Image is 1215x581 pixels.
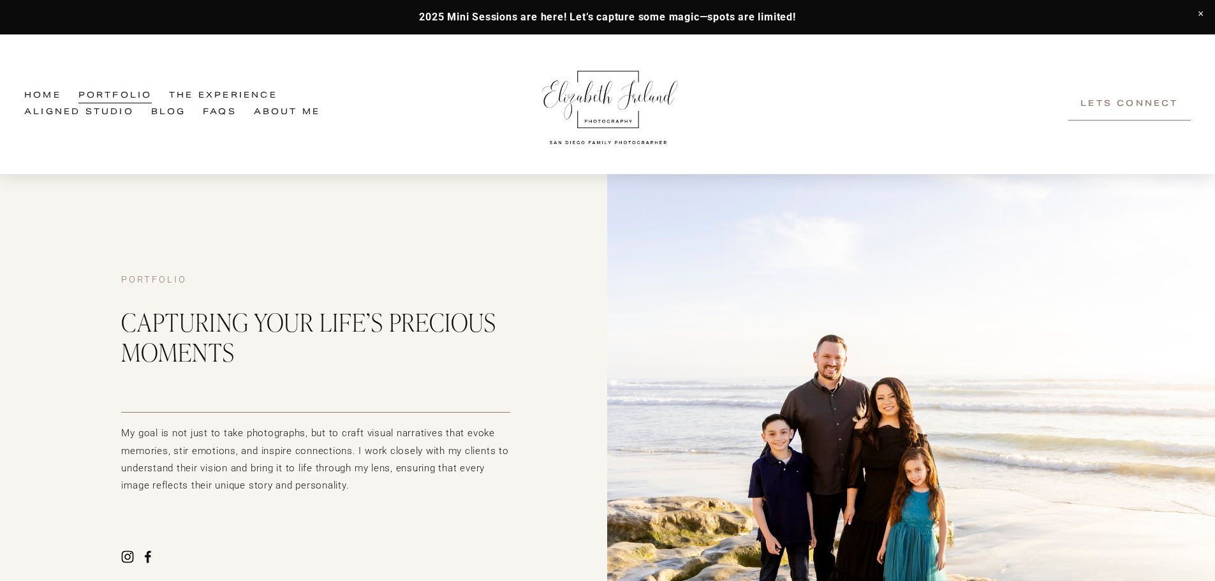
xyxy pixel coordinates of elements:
a: Facebook [142,550,154,563]
a: Aligned Studio [24,104,134,121]
a: FAQs [203,104,237,121]
span: The Experience [169,89,277,103]
a: Instagram [121,550,134,563]
a: Lets Connect [1068,87,1191,121]
a: folder dropdown [169,88,277,105]
a: Blog [151,104,186,121]
a: Home [24,88,61,105]
h4: Portfolio [121,274,510,286]
img: Elizabeth Ireland Photography San Diego Family Photographer [535,59,682,149]
p: My goal is not just to take photographs, but to craft visual narratives that evoke memories, stir... [121,425,510,494]
h2: Capturing your Life’s precious moments [121,307,510,367]
a: Portfolio [78,88,152,105]
a: About Me [254,104,321,121]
